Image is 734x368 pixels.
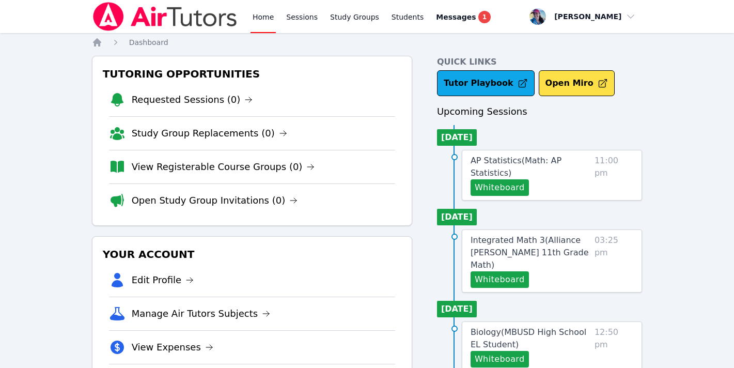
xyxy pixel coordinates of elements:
[436,12,476,22] span: Messages
[478,11,491,23] span: 1
[132,193,298,208] a: Open Study Group Invitations (0)
[129,38,168,47] span: Dashboard
[471,179,529,196] button: Whiteboard
[595,326,633,367] span: 12:50 pm
[132,160,315,174] a: View Registerable Course Groups (0)
[471,234,590,271] a: Integrated Math 3(Alliance [PERSON_NAME] 11th Grade Math)
[471,351,529,367] button: Whiteboard
[471,156,561,178] span: AP Statistics ( Math: AP Statistics )
[101,245,403,264] h3: Your Account
[132,126,287,141] a: Study Group Replacements (0)
[101,65,403,83] h3: Tutoring Opportunities
[471,155,590,179] a: AP Statistics(Math: AP Statistics)
[437,129,477,146] li: [DATE]
[437,209,477,225] li: [DATE]
[595,234,633,288] span: 03:25 pm
[471,327,586,349] span: Biology ( MBUSD High School EL Student )
[595,155,633,196] span: 11:00 pm
[471,271,529,288] button: Whiteboard
[132,340,213,355] a: View Expenses
[92,37,643,48] nav: Breadcrumb
[437,70,535,96] a: Tutor Playbook
[132,93,253,107] a: Requested Sessions (0)
[471,326,590,351] a: Biology(MBUSD High School EL Student)
[437,301,477,317] li: [DATE]
[437,56,643,68] h4: Quick Links
[437,104,643,119] h3: Upcoming Sessions
[132,306,271,321] a: Manage Air Tutors Subjects
[129,37,168,48] a: Dashboard
[539,70,615,96] button: Open Miro
[132,273,194,287] a: Edit Profile
[471,235,589,270] span: Integrated Math 3 ( Alliance [PERSON_NAME] 11th Grade Math )
[92,2,238,31] img: Air Tutors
